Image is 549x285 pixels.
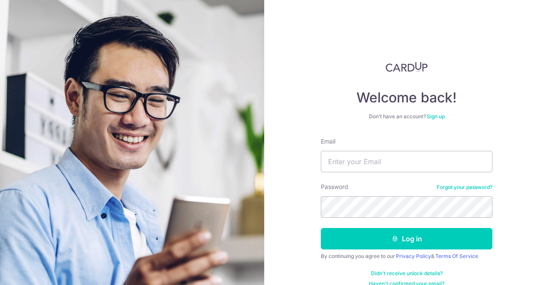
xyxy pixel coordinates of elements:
[371,270,443,277] a: Didn't receive unlock details?
[321,113,492,120] div: Don’t have an account?
[386,62,428,72] img: CardUp Logo
[427,113,445,120] a: Sign up
[321,253,492,260] div: By continuing you agree to our &
[321,151,492,172] input: Enter your Email
[437,184,492,191] a: Forgot your password?
[321,228,492,249] button: Log in
[321,89,492,106] h4: Welcome back!
[321,183,348,191] label: Password
[396,253,431,259] a: Privacy Policy
[435,253,478,259] a: Terms Of Service
[321,137,335,146] label: Email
